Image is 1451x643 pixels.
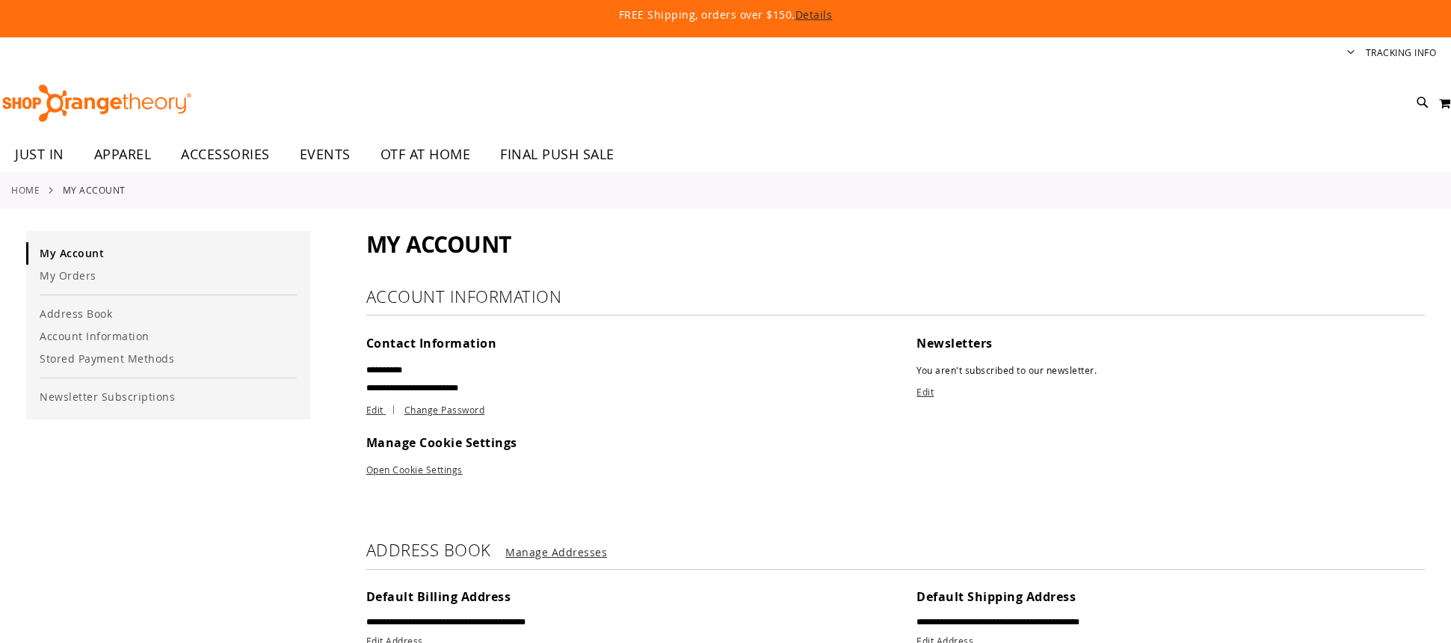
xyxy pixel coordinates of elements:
strong: Account Information [366,286,562,307]
a: OTF AT HOME [366,138,486,172]
p: FREE Shipping, orders over $150. [277,7,1174,22]
p: You aren't subscribed to our newsletter. [916,361,1425,379]
a: Open Cookie Settings [366,464,463,476]
a: Tracking Info [1366,46,1437,59]
button: Account menu [1347,46,1355,61]
a: My Account [26,242,310,265]
span: Newsletters [916,335,993,351]
span: Edit [366,404,383,416]
span: EVENTS [300,138,351,171]
span: JUST IN [15,138,64,171]
a: Edit [366,404,402,416]
span: Contact Information [366,335,497,351]
span: Default Shipping Address [916,588,1076,605]
a: Account Information [26,325,310,348]
a: ACCESSORIES [166,138,285,172]
a: Stored Payment Methods [26,348,310,370]
span: My Account [366,229,511,259]
span: Manage Cookie Settings [366,434,517,451]
a: Edit [916,386,934,398]
a: Address Book [26,303,310,325]
strong: Address Book [366,539,491,561]
span: ACCESSORIES [181,138,270,171]
span: Default Billing Address [366,588,511,605]
span: APPAREL [94,138,152,171]
strong: My Account [63,183,126,197]
a: My Orders [26,265,310,287]
a: Home [11,183,40,197]
span: OTF AT HOME [381,138,471,171]
a: Manage Addresses [505,545,607,559]
a: Newsletter Subscriptions [26,386,310,408]
span: FINAL PUSH SALE [500,138,614,171]
a: Details [795,7,833,22]
a: APPAREL [79,138,167,172]
a: Change Password [404,404,485,416]
a: EVENTS [285,138,366,172]
a: FINAL PUSH SALE [485,138,629,172]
